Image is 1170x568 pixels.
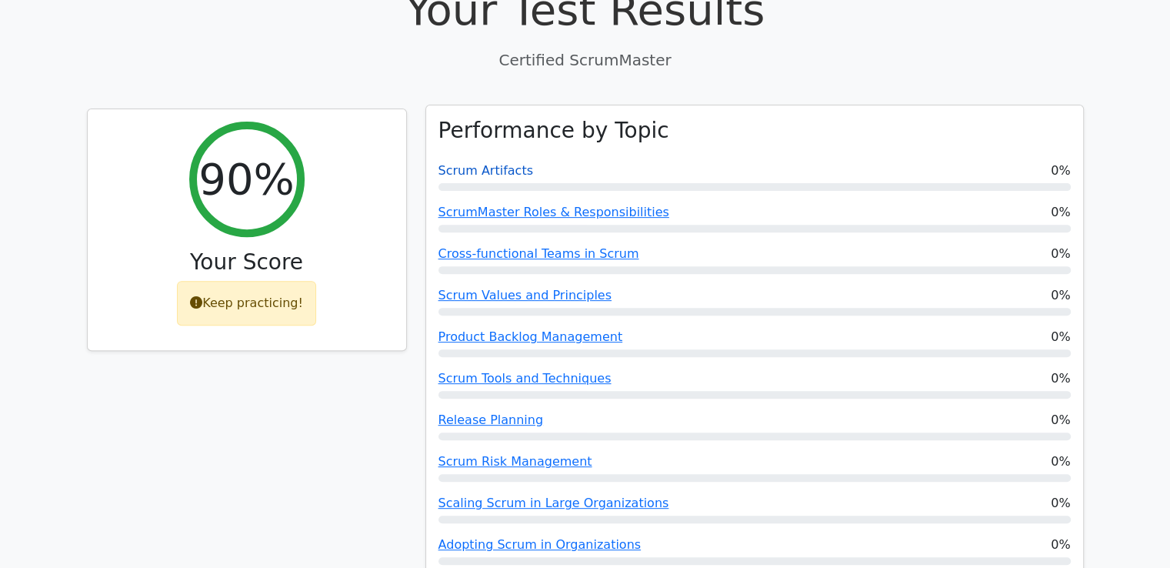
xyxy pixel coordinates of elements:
[100,249,394,276] h3: Your Score
[438,118,669,144] h3: Performance by Topic
[87,48,1084,72] p: Certified ScrumMaster
[438,205,669,219] a: ScrumMaster Roles & Responsibilities
[1051,286,1070,305] span: 0%
[1051,453,1070,471] span: 0%
[1051,494,1070,513] span: 0%
[1051,203,1070,222] span: 0%
[198,153,294,205] h2: 90%
[1051,328,1070,346] span: 0%
[438,413,544,427] a: Release Planning
[438,496,669,510] a: Scaling Scrum in Large Organizations
[438,371,612,386] a: Scrum Tools and Techniques
[177,281,316,326] div: Keep practicing!
[1051,411,1070,429] span: 0%
[1051,536,1070,554] span: 0%
[1051,245,1070,263] span: 0%
[1051,369,1070,388] span: 0%
[438,246,639,261] a: Cross-functional Teams in Scrum
[1051,162,1070,180] span: 0%
[438,537,642,552] a: Adopting Scrum in Organizations
[438,454,592,469] a: Scrum Risk Management
[438,288,612,302] a: Scrum Values and Principles
[438,163,533,178] a: Scrum Artifacts
[438,329,623,344] a: Product Backlog Management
